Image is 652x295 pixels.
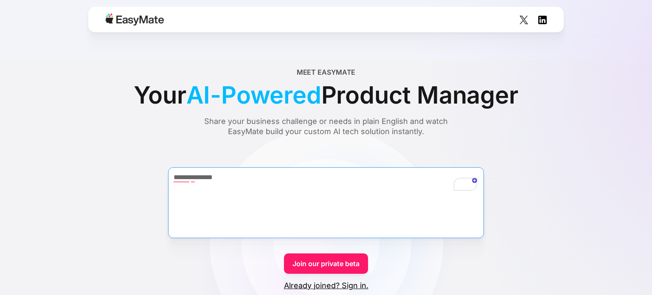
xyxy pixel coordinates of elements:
[520,16,528,24] img: Social Icon
[20,152,632,291] form: Form
[538,16,547,24] img: Social Icon
[105,14,164,25] img: Easymate logo
[284,253,368,274] a: Join our private beta
[188,116,464,137] div: Share your business challenge or needs in plain English and watch EasyMate build your custom AI t...
[134,77,518,113] div: Your
[321,77,518,113] span: Product Manager
[168,167,484,238] textarea: To enrich screen reader interactions, please activate Accessibility in Grammarly extension settings
[297,67,356,77] div: Meet EasyMate
[284,281,368,291] a: Already joined? Sign in.
[186,77,321,113] span: AI-Powered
